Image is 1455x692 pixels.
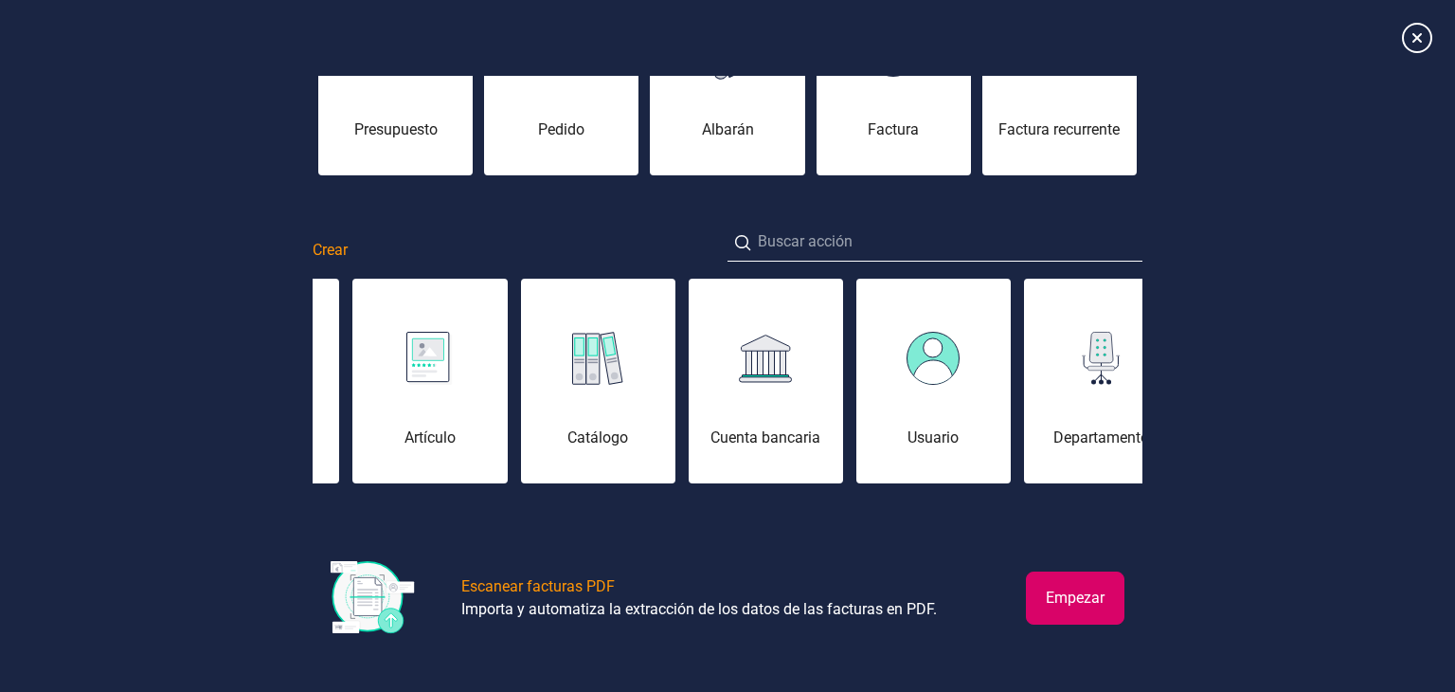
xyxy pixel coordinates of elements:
div: Factura [817,118,971,141]
img: img-cuenta-bancaria.svg [739,335,792,383]
div: Escanear facturas PDF [461,575,615,598]
div: Artículo [352,427,507,449]
div: Importa y automatiza la extracción de los datos de las facturas en PDF. [461,598,937,621]
img: img-departamento.svg [1082,332,1121,385]
div: Catálogo [521,427,675,449]
img: img-catalogo.svg [572,332,623,385]
div: Presupuesto [318,118,473,141]
button: Empezar [1026,572,1124,625]
div: Departamento [1024,427,1178,449]
img: img-usuario.svg [907,332,960,385]
div: Pedido [484,118,638,141]
div: Usuario [856,427,1011,449]
img: img-escanear-facturas-pdf.svg [331,561,416,635]
div: Albarán [650,118,804,141]
div: Factura recurrente [982,118,1137,141]
input: Buscar acción [727,223,1142,262]
div: Cuenta bancaria [689,427,843,449]
span: Crear [313,239,348,262]
img: img-articulo.svg [406,332,453,385]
